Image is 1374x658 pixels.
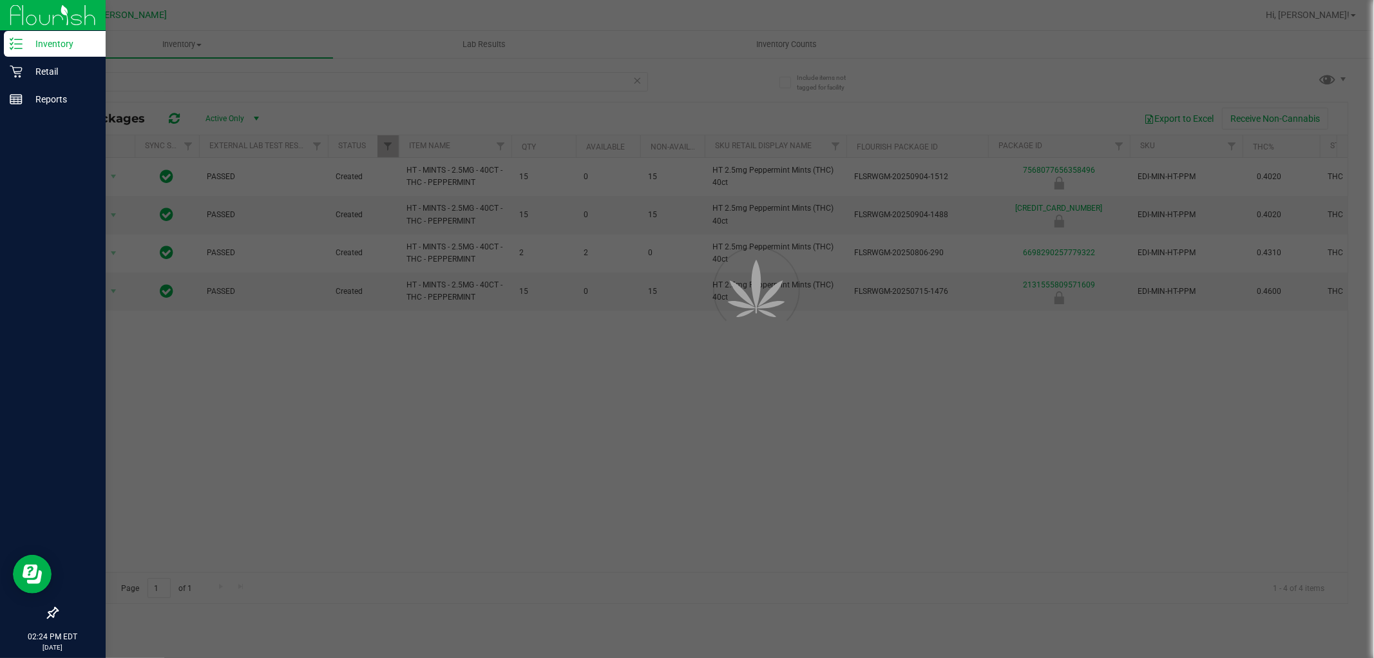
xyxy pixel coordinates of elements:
[10,37,23,50] inline-svg: Inventory
[10,93,23,106] inline-svg: Reports
[10,65,23,78] inline-svg: Retail
[6,631,100,643] p: 02:24 PM EDT
[23,36,100,52] p: Inventory
[13,555,52,594] iframe: Resource center
[23,64,100,79] p: Retail
[6,643,100,652] p: [DATE]
[23,92,100,107] p: Reports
